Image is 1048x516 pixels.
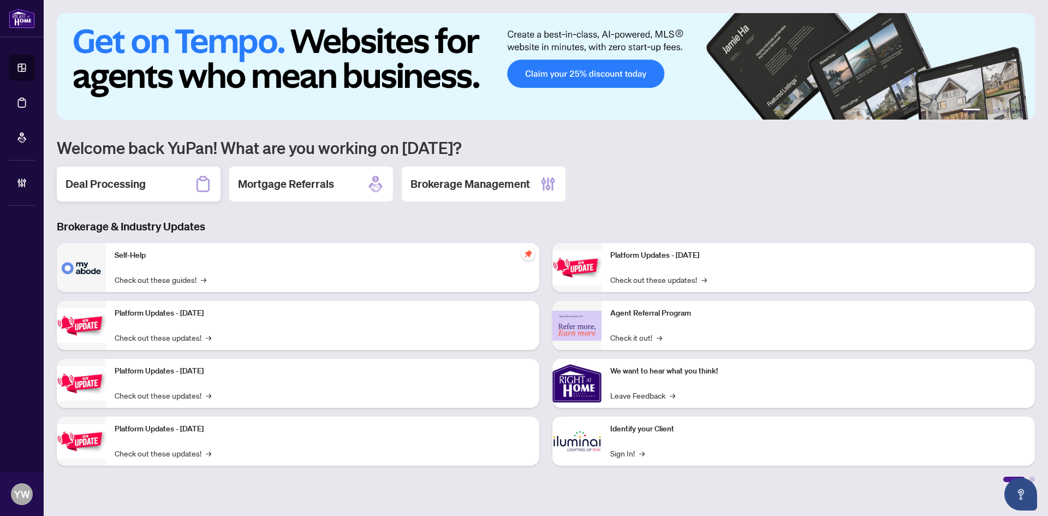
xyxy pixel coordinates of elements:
[993,109,998,113] button: 3
[639,447,645,459] span: →
[610,250,1026,262] p: Platform Updates - [DATE]
[552,417,602,466] img: Identify your Client
[115,250,531,262] p: Self-Help
[610,447,645,459] a: Sign In!→
[57,243,106,292] img: Self-Help
[610,423,1026,435] p: Identify your Client
[57,137,1035,158] h1: Welcome back YuPan! What are you working on [DATE]?
[670,389,675,401] span: →
[57,13,1035,120] img: Slide 0
[9,8,35,28] img: logo
[115,274,206,286] a: Check out these guides!→
[1004,478,1037,511] button: Open asap
[552,311,602,341] img: Agent Referral Program
[552,359,602,408] img: We want to hear what you think!
[701,274,707,286] span: →
[610,331,662,343] a: Check it out!→
[115,389,211,401] a: Check out these updates!→
[115,423,531,435] p: Platform Updates - [DATE]
[410,176,530,192] h2: Brokerage Management
[238,176,334,192] h2: Mortgage Referrals
[1011,109,1015,113] button: 5
[610,274,707,286] a: Check out these updates!→
[206,389,211,401] span: →
[1002,109,1007,113] button: 4
[57,366,106,401] img: Platform Updates - July 21, 2025
[610,365,1026,377] p: We want to hear what you think!
[985,109,989,113] button: 2
[206,447,211,459] span: →
[206,331,211,343] span: →
[552,251,602,285] img: Platform Updates - June 23, 2025
[610,307,1026,319] p: Agent Referral Program
[115,331,211,343] a: Check out these updates!→
[115,447,211,459] a: Check out these updates!→
[57,424,106,459] img: Platform Updates - July 8, 2025
[115,365,531,377] p: Platform Updates - [DATE]
[657,331,662,343] span: →
[115,307,531,319] p: Platform Updates - [DATE]
[522,247,535,260] span: pushpin
[201,274,206,286] span: →
[65,176,146,192] h2: Deal Processing
[57,309,106,343] img: Platform Updates - September 16, 2025
[57,219,1035,234] h3: Brokerage & Industry Updates
[610,389,675,401] a: Leave Feedback→
[963,109,980,113] button: 1
[1020,109,1024,113] button: 6
[14,487,30,502] span: YW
